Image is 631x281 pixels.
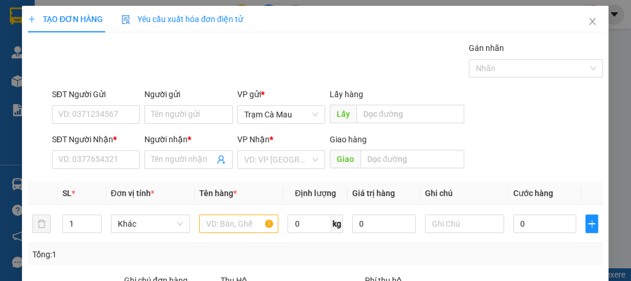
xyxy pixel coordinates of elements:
span: Yêu cầu xuất hóa đơn điện tử [121,14,243,24]
span: Đơn vị tính [111,188,154,198]
input: VD: Bàn, Ghế [199,215,278,233]
span: Lấy [330,105,356,123]
span: VP Nhận [237,135,270,144]
div: Tổng: 1 [32,248,245,261]
span: Trạm Cà Mau [244,106,318,123]
div: Người nhận [144,133,232,146]
span: Cước hàng [513,188,553,198]
span: Tên hàng [199,188,237,198]
span: SL [62,188,72,198]
div: SĐT Người Nhận [52,133,140,146]
div: SĐT Người Gửi [52,88,140,101]
button: delete [32,215,51,233]
span: Giá trị hàng [352,188,395,198]
span: Định lượng [295,188,336,198]
div: VP gửi [237,88,325,101]
span: kg [331,215,343,233]
div: Người gửi [144,88,232,101]
input: 0 [352,215,416,233]
img: icon [121,15,130,24]
button: plus [586,215,599,233]
span: plus [587,219,598,228]
span: user-add [216,155,226,164]
label: Gán nhãn [469,43,504,53]
th: Ghi chú [420,182,509,205]
span: Khác [118,215,183,232]
span: Lấy hàng [330,90,363,99]
input: Dọc đường [360,150,464,168]
span: Giao [330,150,360,168]
input: Ghi Chú [425,215,504,233]
button: Close [577,6,609,38]
span: TẠO ĐƠN HÀNG [28,14,103,24]
span: Giao hàng [330,135,367,144]
span: plus [28,15,36,23]
span: close [588,17,598,26]
input: Dọc đường [356,105,464,123]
